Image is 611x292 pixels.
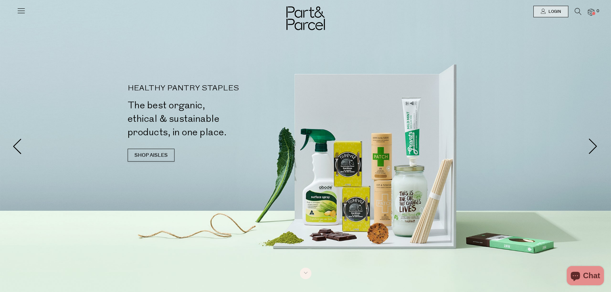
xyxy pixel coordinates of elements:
a: Login [533,6,568,17]
a: 0 [588,9,594,15]
span: Login [547,9,561,14]
a: SHOP AISLES [128,149,174,162]
span: 0 [595,8,601,14]
inbox-online-store-chat: Shopify online store chat [565,266,606,287]
img: Part&Parcel [286,6,325,30]
h2: The best organic, ethical & sustainable products, in one place. [128,99,308,139]
p: HEALTHY PANTRY STAPLES [128,85,308,92]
